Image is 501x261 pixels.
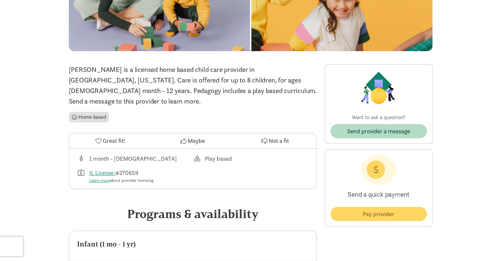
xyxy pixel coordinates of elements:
[269,136,289,145] span: Not a fit
[89,178,110,183] a: Learn more
[77,239,309,249] div: Infant (1 mo - 1 yr)
[69,64,317,107] p: [PERSON_NAME] is a licensed home based child care provider in [GEOGRAPHIC_DATA], [US_STATE]. Care...
[330,184,427,204] p: Send a quick payment
[103,136,125,145] span: Great fit!
[77,168,193,184] div: License number
[193,154,309,163] div: This provider's education philosophy
[89,169,115,177] a: IL License:
[152,133,234,148] button: Maybe
[359,70,398,106] img: Provider logo
[69,112,109,122] li: Home based
[69,133,152,148] button: Great fit!
[363,210,394,218] span: Pay provider
[89,177,154,184] div: about provider licensing.
[205,154,232,163] div: Play based
[330,114,427,121] p: Want to ask a question?
[89,154,177,163] div: 1 month - [DEMOGRAPHIC_DATA]
[69,205,317,223] div: Programs & availability
[77,154,193,163] div: Age range for children that this provider cares for
[347,127,410,136] span: Send provider a message
[89,168,154,184] div: #270659
[330,124,427,138] button: Send provider a message
[234,133,316,148] button: Not a fit
[188,136,205,145] span: Maybe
